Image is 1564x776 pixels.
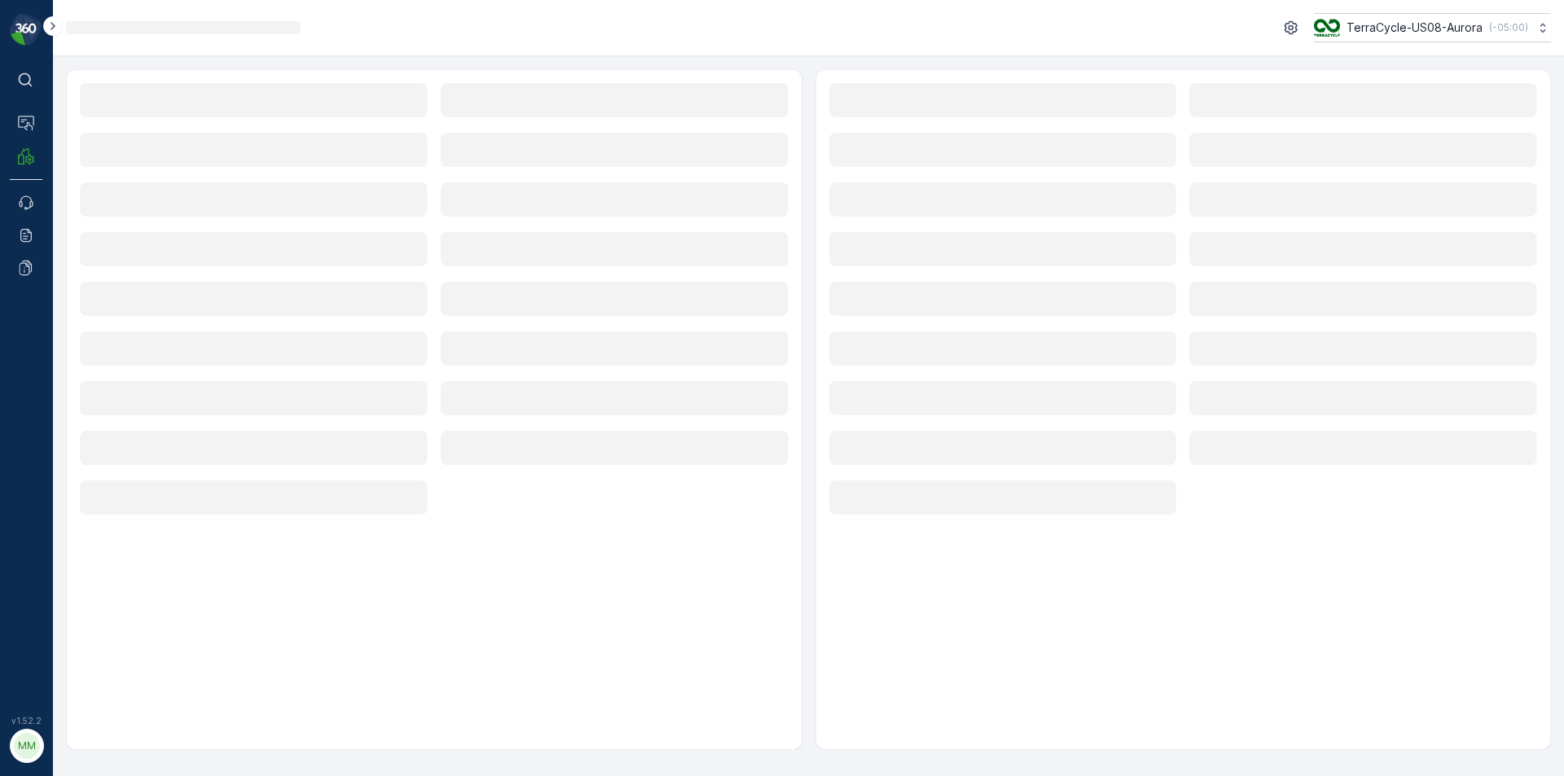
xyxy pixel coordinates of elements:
[10,13,42,46] img: logo
[1489,21,1528,34] p: ( -05:00 )
[14,733,40,759] div: MM
[1314,19,1340,37] img: image_ci7OI47.png
[10,729,42,763] button: MM
[1347,20,1483,36] p: TerraCycle-US08-Aurora
[1314,13,1551,42] button: TerraCycle-US08-Aurora(-05:00)
[10,716,42,726] span: v 1.52.2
